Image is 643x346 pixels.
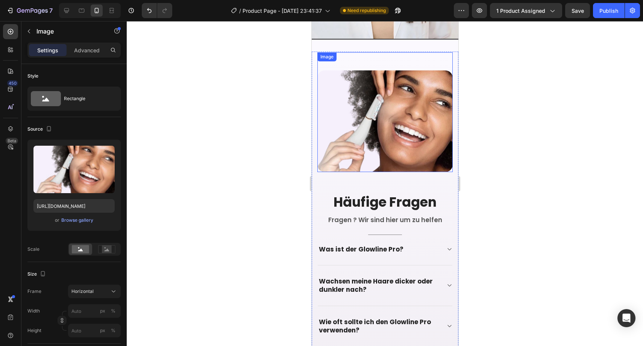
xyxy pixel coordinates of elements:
span: / [239,7,241,15]
div: Style [27,73,38,79]
input: px% [68,304,121,318]
input: px% [68,324,121,337]
span: 1 product assigned [496,7,545,15]
label: Height [27,327,41,334]
span: Need republishing [347,7,386,14]
button: Save [565,3,590,18]
span: Horizontal [71,288,94,295]
div: px [100,308,105,314]
div: % [111,308,115,314]
button: Browse gallery [61,216,94,224]
span: or [55,216,59,225]
div: Rectangle [64,90,110,107]
button: Horizontal [68,285,121,298]
button: % [98,306,107,316]
div: Scale [27,246,39,253]
div: % [111,327,115,334]
div: 450 [7,80,18,86]
div: Browse gallery [61,217,93,224]
div: Open Intercom Messenger [617,309,635,327]
button: 7 [3,3,56,18]
p: Settings [37,46,58,54]
button: 1 product assigned [490,3,562,18]
button: Publish [593,3,625,18]
div: Size [27,269,47,279]
div: Beta [6,138,18,144]
img: preview-image [33,146,115,193]
button: % [98,326,107,335]
button: px [109,326,118,335]
div: Undo/Redo [142,3,172,18]
input: https://example.com/image.jpg [33,199,115,213]
p: 7 [49,6,53,15]
div: Source [27,124,53,134]
p: Advanced [74,46,100,54]
p: Image [36,27,100,36]
iframe: Design area [312,21,458,346]
button: px [109,306,118,316]
div: px [100,327,105,334]
label: Width [27,308,40,314]
div: Publish [599,7,618,15]
span: Save [572,8,584,14]
span: Product Page - [DATE] 23:41:37 [243,7,322,15]
label: Frame [27,288,41,295]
